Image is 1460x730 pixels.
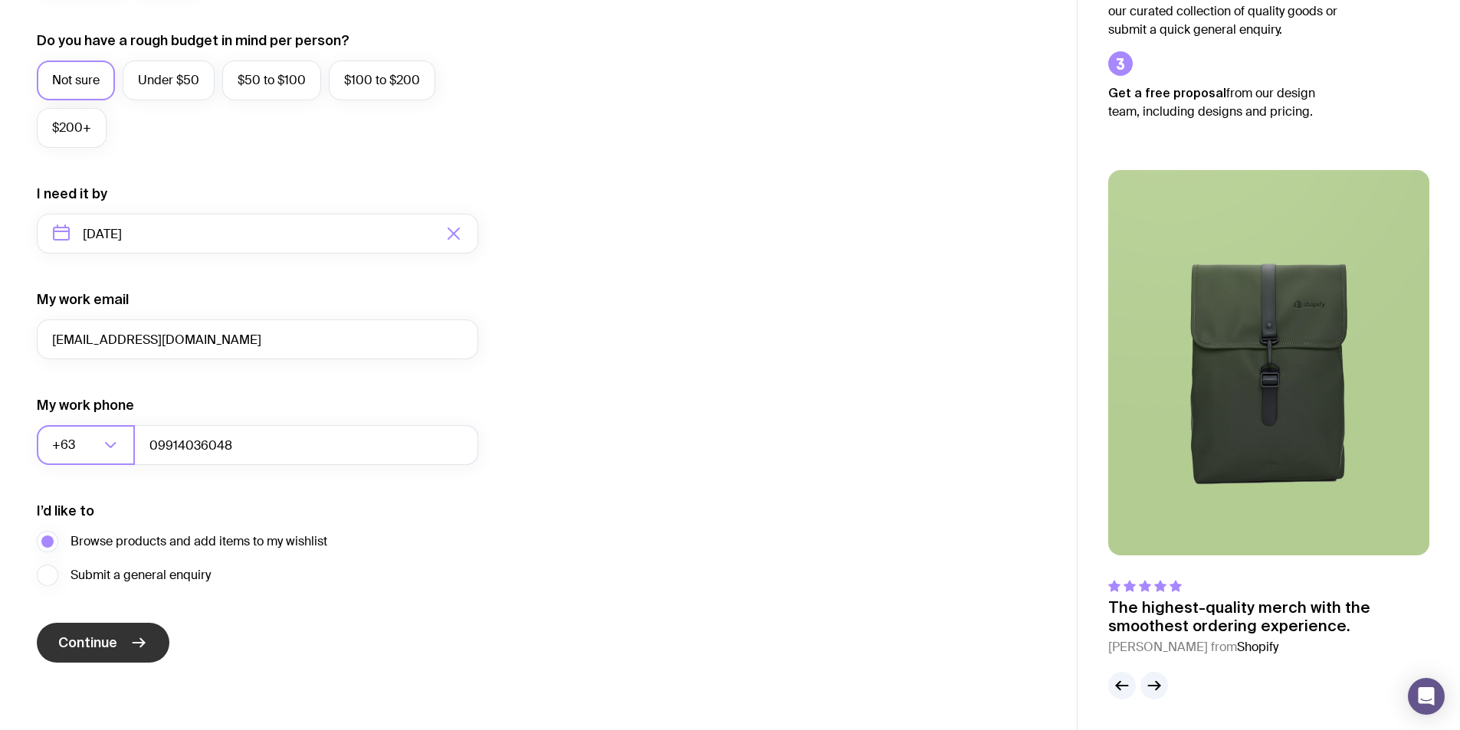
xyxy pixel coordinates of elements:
label: $200+ [37,108,107,148]
label: My work phone [37,396,134,414]
label: I need it by [37,185,107,203]
label: I’d like to [37,502,94,520]
strong: Get a free proposal [1108,86,1226,100]
input: you@email.com [37,319,478,359]
div: Open Intercom Messenger [1408,678,1445,715]
input: 0400123456 [134,425,478,465]
label: $50 to $100 [222,61,321,100]
span: +63 [52,425,78,465]
span: Submit a general enquiry [71,566,211,584]
p: from our design team, including designs and pricing. [1108,83,1338,121]
button: Continue [37,623,169,663]
p: The highest-quality merch with the smoothest ordering experience. [1108,598,1429,635]
label: Not sure [37,61,115,100]
label: My work email [37,290,129,309]
label: $100 to $200 [329,61,435,100]
input: Search for option [78,425,100,465]
span: Continue [58,633,117,652]
input: Select a target date [37,214,478,254]
span: Shopify [1237,639,1278,655]
label: Under $50 [123,61,215,100]
div: Search for option [37,425,135,465]
cite: [PERSON_NAME] from [1108,638,1429,656]
span: Browse products and add items to my wishlist [71,532,327,551]
label: Do you have a rough budget in mind per person? [37,31,349,50]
